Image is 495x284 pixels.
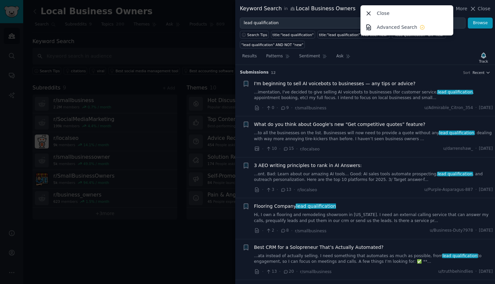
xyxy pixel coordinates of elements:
[262,227,263,234] span: ·
[362,20,452,34] a: Advanced Search
[479,228,493,234] span: [DATE]
[277,227,278,234] span: ·
[377,10,389,17] p: Close
[424,105,473,111] span: u/Admirable_Citron_354
[477,51,490,65] button: Track
[254,162,362,169] a: 3 AEO writing principles to rank in AI Answers:
[266,228,274,234] span: 2
[254,203,336,210] span: Flooring Company
[277,104,278,111] span: ·
[254,203,336,210] a: Flooring Companylead qualification
[442,254,478,258] span: lead qualification
[247,32,267,37] span: Search Tips
[283,269,294,275] span: 20
[254,253,493,265] a: ...ata instead of actually selling. I need something that automates as much as possible, fromlead...
[254,212,493,224] a: Hi, I own a flooring and remodeling showroom in [US_STATE]. I need an external calling service th...
[240,18,466,29] input: Try a keyword related to your business
[280,228,289,234] span: 8
[254,244,384,251] a: Best CRM for a Solopreneur That’s Actually Automated?
[475,105,477,111] span: ·
[479,269,493,275] span: [DATE]
[254,171,493,183] a: ...ont. Bad: Learn about our amazing AI tools... Good: AI sales tools automate prospecting,lead q...
[273,32,314,37] div: title:"lead qualification"
[479,59,488,64] div: Track
[262,186,263,193] span: ·
[475,187,477,193] span: ·
[475,146,477,152] span: ·
[280,105,289,111] span: 9
[266,53,283,59] span: Patterns
[294,186,295,193] span: ·
[283,146,294,152] span: 15
[262,104,263,111] span: ·
[284,6,288,12] span: in
[291,104,293,111] span: ·
[254,80,415,87] a: I'm beginning to sell AI voicebots to businesses — any tips or advice?
[299,53,320,59] span: Sentiment
[424,187,473,193] span: u/Purple-Asparagus-887
[296,145,298,152] span: ·
[449,5,467,12] button: More
[279,268,281,275] span: ·
[479,105,493,111] span: [DATE]
[472,70,490,75] button: Recent
[242,53,257,59] span: Results
[262,268,263,275] span: ·
[479,146,493,152] span: [DATE]
[254,130,493,142] a: ...to all the businesses on the list. Businesses will now need to provide a quote without anylead...
[469,5,490,12] button: Close
[264,51,292,65] a: Patterns
[271,71,276,75] span: 12
[478,5,490,12] span: Close
[438,269,473,275] span: u/truthbehindlies
[437,172,473,176] span: lead qualification
[266,187,274,193] span: 3
[377,24,417,31] p: Advanced Search
[475,269,477,275] span: ·
[468,18,493,29] button: Browse
[437,90,473,94] span: lead qualification
[262,145,263,152] span: ·
[266,105,274,111] span: 0
[240,5,356,13] div: Keyword Search Local Business Owners
[298,188,317,192] span: r/localseo
[319,32,388,37] div: title:"lead qualification" AND title:"new"
[463,70,470,75] div: Sort
[279,145,281,152] span: ·
[472,70,484,75] span: Recent
[317,31,390,38] a: title:"lead qualification" AND title:"new"
[336,53,344,59] span: Ask
[277,186,278,193] span: ·
[291,227,293,234] span: ·
[240,70,269,76] span: Submission s
[479,187,493,193] span: [DATE]
[280,187,291,193] span: 13
[300,147,320,151] span: r/localseo
[430,228,473,234] span: u/Business-Duty7978
[266,146,277,152] span: 10
[254,121,425,128] a: What do you think about Google's new “Get competitive quotes” feature?
[300,269,332,274] span: r/smallbusiness
[456,5,467,12] span: More
[475,228,477,234] span: ·
[242,42,303,47] div: "lead qualification" AND NOT "new"
[254,89,493,101] a: ...imentation, I've decided to give selling AI voicebots to businesses (for customer service,lead...
[295,106,326,110] span: r/smallbusiness
[443,146,473,152] span: u/darrenshaw_
[297,51,329,65] a: Sentiment
[240,41,305,48] a: "lead qualification" AND NOT "new"
[334,51,353,65] a: Ask
[266,269,277,275] span: 13
[240,31,269,38] button: Search Tips
[296,268,298,275] span: ·
[271,31,315,38] a: title:"lead qualification"
[439,131,475,135] span: lead qualification
[240,51,259,65] a: Results
[296,203,337,209] span: lead qualification
[295,229,326,233] span: r/smallbusiness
